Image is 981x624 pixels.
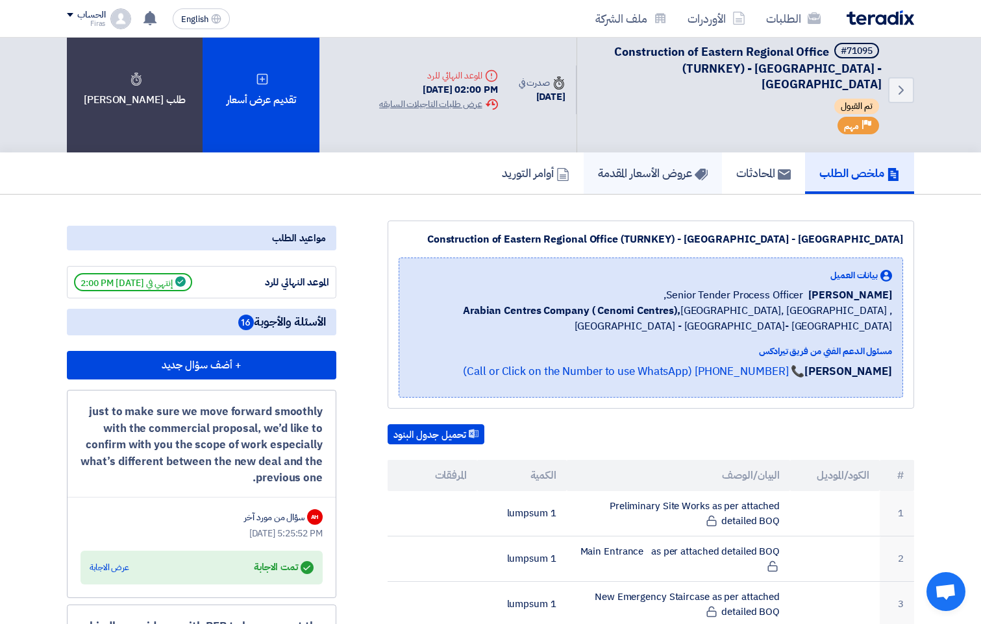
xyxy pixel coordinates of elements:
[463,363,804,379] a: 📞 [PHONE_NUMBER] (Call or Click on the Number to use WhatsApp)
[790,460,880,491] th: الكود/الموديل
[232,275,329,290] div: الموعد النهائي للرد
[614,43,882,93] span: Construction of Eastern Regional Office (TURNKEY) - [GEOGRAPHIC_DATA] - [GEOGRAPHIC_DATA]
[77,10,105,21] div: الحساب
[736,165,791,180] h5: المحادثات
[677,3,756,34] a: الأوردرات
[67,27,203,152] div: طلب [PERSON_NAME]
[307,509,323,525] div: AH
[379,69,497,82] div: الموعد النهائي للرد
[502,165,569,180] h5: أوامر التوريد
[598,165,708,180] h5: عروض الأسعار المقدمة
[477,536,567,582] td: 1 lumpsum
[847,10,914,25] img: Teradix logo
[173,8,230,29] button: English
[477,460,567,491] th: الكمية
[74,273,192,291] span: إنتهي في [DATE] 2:00 PM
[488,152,584,194] a: أوامر التوريد
[567,491,791,536] td: Preliminary Site Works as per attached detailed BOQ
[585,3,677,34] a: ملف الشركة
[388,460,477,491] th: المرفقات
[203,27,319,152] div: تقديم عرض أسعار
[110,8,131,29] img: profile_test.png
[584,152,722,194] a: عروض الأسعار المقدمة
[410,303,892,334] span: [GEOGRAPHIC_DATA], [GEOGRAPHIC_DATA] ,[GEOGRAPHIC_DATA] - [GEOGRAPHIC_DATA]- [GEOGRAPHIC_DATA]
[81,403,323,486] div: just to make sure we move forward smoothly with the commercial proposal, we’d like to confirm wit...
[238,314,326,330] span: الأسئلة والأجوبة
[254,558,314,577] div: تمت الاجابة
[379,82,497,97] div: [DATE] 02:00 PM
[804,363,892,379] strong: [PERSON_NAME]
[181,15,208,24] span: English
[388,424,484,445] button: تحميل جدول البنود
[67,351,336,379] button: + أضف سؤال جديد
[830,269,878,282] span: بيانات العميل
[567,460,791,491] th: البيان/الوصف
[880,460,914,491] th: #
[722,152,805,194] a: المحادثات
[244,510,304,524] div: سؤال من مورد آخر
[844,120,859,132] span: مهم
[808,287,892,303] span: [PERSON_NAME]
[67,226,336,250] div: مواعيد الطلب
[238,315,254,330] span: 16
[519,90,565,104] div: [DATE]
[805,152,914,194] a: ملخص الطلب
[593,43,882,92] h5: Construction of Eastern Regional Office (TURNKEY) - Nakheel Mall - Dammam
[379,97,497,111] div: عرض طلبات التاجيلات السابقه
[519,76,565,90] div: صدرت في
[926,572,965,611] div: دردشة مفتوحة
[410,344,892,358] div: مسئول الدعم الفني من فريق تيرادكس
[567,536,791,582] td: Main Entrance as per attached detailed BOQ
[880,491,914,536] td: 1
[81,527,323,540] div: [DATE] 5:25:52 PM
[90,561,129,574] div: عرض الاجابة
[463,303,680,318] b: Arabian Centres Company ( Cenomi Centres),
[819,165,900,180] h5: ملخص الطلب
[841,47,873,56] div: #71095
[399,232,903,247] div: Construction of Eastern Regional Office (TURNKEY) - [GEOGRAPHIC_DATA] - [GEOGRAPHIC_DATA]
[880,536,914,582] td: 2
[67,20,105,27] div: Firas
[756,3,831,34] a: الطلبات
[477,491,567,536] td: 1 lumpsum
[834,99,879,114] span: تم القبول
[664,287,803,303] span: Senior Tender Process Officer,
